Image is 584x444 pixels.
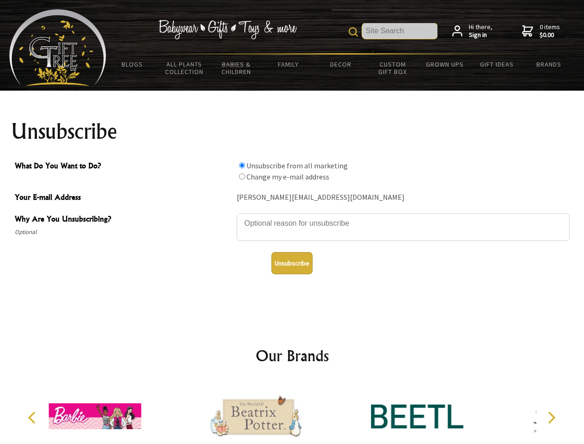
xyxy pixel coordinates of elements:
span: What Do You Want to Do? [15,160,232,173]
strong: $0.00 [540,31,560,39]
h1: Unsubscribe [11,120,573,142]
label: Change my e-mail address [246,172,329,181]
a: BLOGS [106,55,159,74]
button: Previous [23,407,43,428]
img: Babywear - Gifts - Toys & more [158,20,297,39]
div: [PERSON_NAME][EMAIL_ADDRESS][DOMAIN_NAME] [237,191,570,205]
input: What Do You Want to Do? [239,162,245,168]
span: Why Are You Unsubscribing? [15,213,232,227]
span: Your E-mail Address [15,191,232,205]
a: Grown Ups [418,55,471,74]
a: Brands [523,55,575,74]
img: product search [349,27,358,37]
input: Site Search [362,23,437,39]
button: Next [541,407,561,428]
span: Hi there, [469,23,492,39]
label: Unsubscribe from all marketing [246,161,348,170]
span: 0 items [540,23,560,39]
textarea: Why Are You Unsubscribing? [237,213,570,241]
a: All Plants Collection [159,55,211,81]
a: 0 items$0.00 [522,23,560,39]
span: Optional [15,227,232,238]
strong: Sign in [469,31,492,39]
a: Gift Ideas [471,55,523,74]
a: Family [263,55,315,74]
a: Hi there,Sign in [452,23,492,39]
img: Babyware - Gifts - Toys and more... [9,9,106,86]
a: Babies & Children [210,55,263,81]
h2: Our Brands [18,345,566,367]
input: What Do You Want to Do? [239,173,245,179]
a: Custom Gift Box [367,55,419,81]
button: Unsubscribe [271,252,313,274]
a: Decor [314,55,367,74]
